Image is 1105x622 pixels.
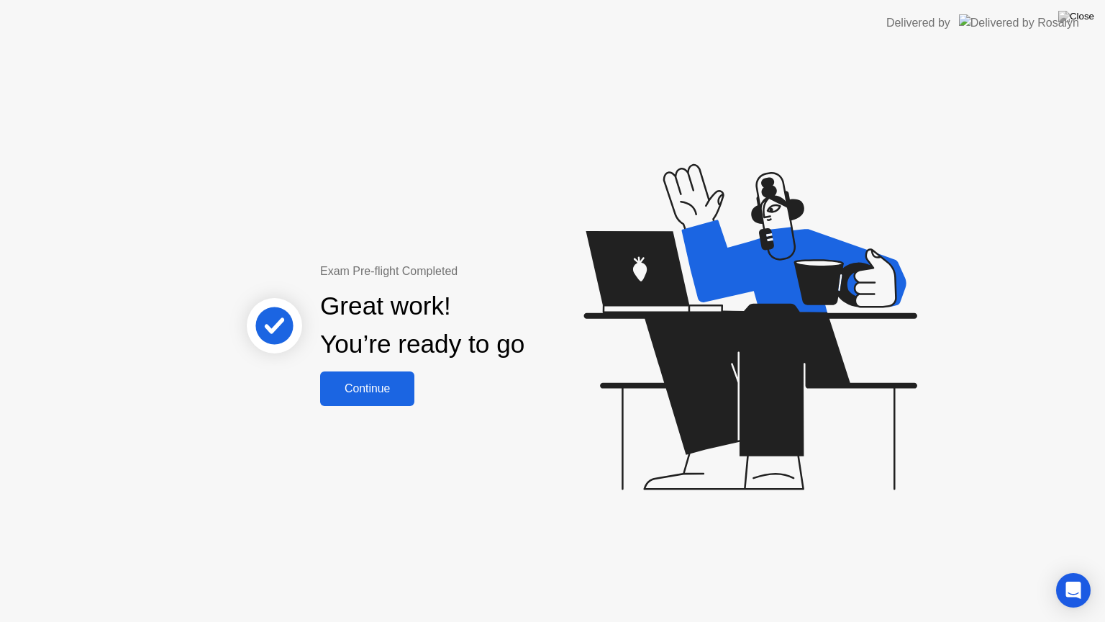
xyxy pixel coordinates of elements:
[324,382,410,395] div: Continue
[959,14,1079,31] img: Delivered by Rosalyn
[320,287,524,364] div: Great work! You’re ready to go
[1056,573,1091,608] div: Open Intercom Messenger
[1058,11,1094,22] img: Close
[886,14,950,32] div: Delivered by
[320,263,617,280] div: Exam Pre-flight Completed
[320,371,414,406] button: Continue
